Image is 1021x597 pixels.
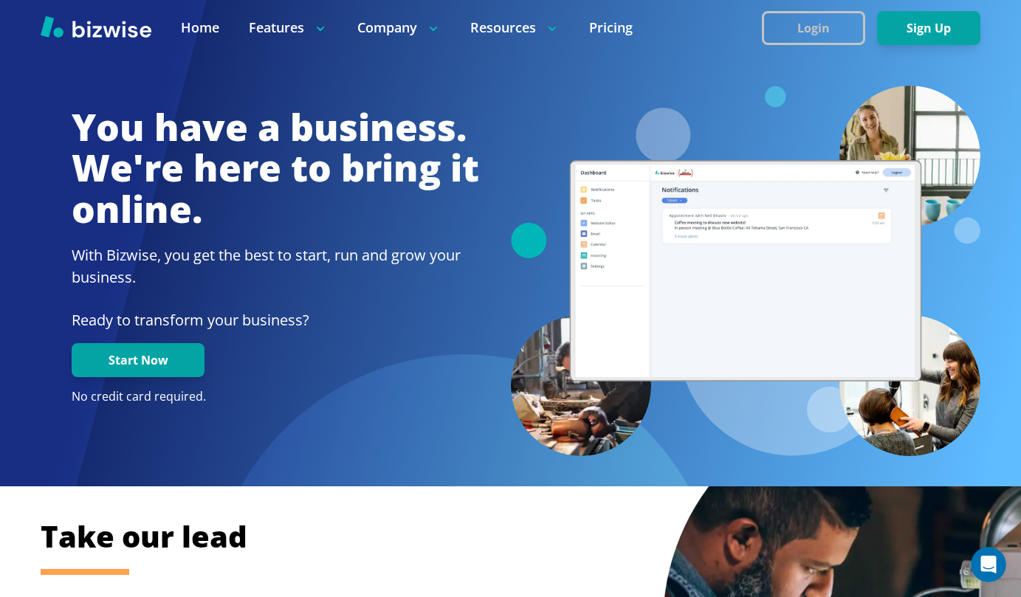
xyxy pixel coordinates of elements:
[877,21,980,35] a: Sign Up
[72,389,479,405] p: No credit card required.
[41,15,151,38] img: Bizwise Logo
[72,244,479,289] h2: With Bizwise, you get the best to start, run and grow your business.
[971,547,1006,582] iframe: Intercom live chat
[357,18,441,37] p: Company
[762,21,877,35] a: Login
[41,517,980,556] h2: Take our lead
[249,18,328,37] p: Features
[72,107,479,230] h1: You have a business. We're here to bring it online.
[181,18,219,37] a: Home
[72,309,479,331] p: Ready to transform your business?
[589,18,633,37] a: Pricing
[877,11,980,45] button: Sign Up
[762,11,865,45] button: Login
[72,343,204,377] button: Start Now
[470,18,560,37] p: Resources
[72,353,204,367] a: Start Now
